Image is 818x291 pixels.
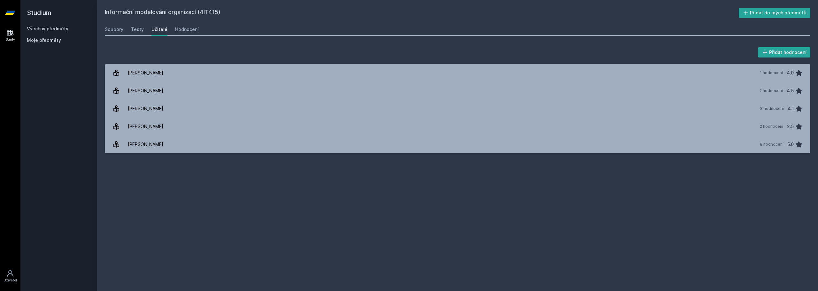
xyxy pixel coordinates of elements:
[787,84,794,97] div: 4.5
[105,100,810,118] a: [PERSON_NAME] 8 hodnocení 4.1
[105,26,123,33] div: Soubory
[105,8,739,18] h2: Informační modelování organizací (4IT415)
[787,120,794,133] div: 2.5
[788,102,794,115] div: 4.1
[105,118,810,135] a: [PERSON_NAME] 2 hodnocení 2.5
[27,26,68,31] a: Všechny předměty
[131,23,144,36] a: Testy
[128,138,163,151] div: [PERSON_NAME]
[760,88,783,93] div: 2 hodnocení
[105,135,810,153] a: [PERSON_NAME] 8 hodnocení 5.0
[6,37,15,42] div: Study
[4,278,17,283] div: Uživatel
[175,26,199,33] div: Hodnocení
[175,23,199,36] a: Hodnocení
[27,37,61,43] span: Moje předměty
[760,70,783,75] div: 1 hodnocení
[105,82,810,100] a: [PERSON_NAME] 2 hodnocení 4.5
[739,8,811,18] button: Přidat do mých předmětů
[131,26,144,33] div: Testy
[151,23,167,36] a: Učitelé
[151,26,167,33] div: Učitelé
[105,64,810,82] a: [PERSON_NAME] 1 hodnocení 4.0
[128,120,163,133] div: [PERSON_NAME]
[760,106,784,111] div: 8 hodnocení
[128,66,163,79] div: [PERSON_NAME]
[128,84,163,97] div: [PERSON_NAME]
[760,124,783,129] div: 2 hodnocení
[105,23,123,36] a: Soubory
[758,47,811,57] button: Přidat hodnocení
[760,142,783,147] div: 8 hodnocení
[787,138,794,151] div: 5.0
[128,102,163,115] div: [PERSON_NAME]
[1,26,19,45] a: Study
[1,266,19,286] a: Uživatel
[787,66,794,79] div: 4.0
